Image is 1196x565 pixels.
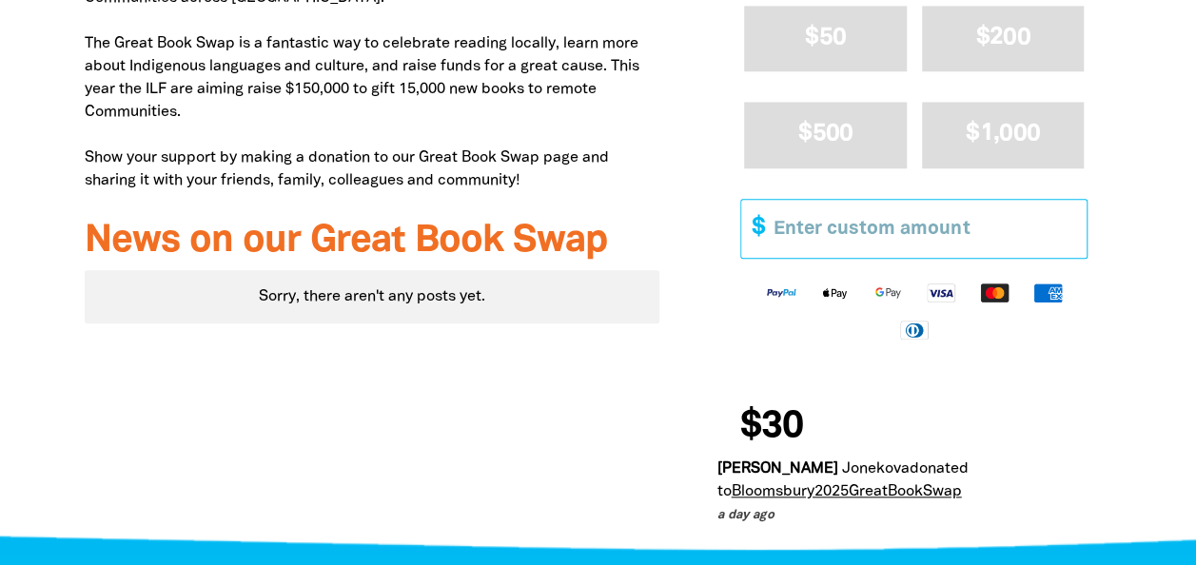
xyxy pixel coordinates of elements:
[716,507,1096,526] p: a day ago
[741,200,764,258] span: $
[85,270,660,323] div: Sorry, there aren't any posts yet.
[861,282,914,303] img: Google Pay logo
[798,123,853,145] span: $500
[760,200,1087,258] input: Enter custom amount
[731,485,961,498] a: Bloomsbury2025GreatBookSwap
[1021,282,1074,303] img: American Express logo
[976,27,1030,49] span: $200
[740,266,1088,355] div: Available payment methods
[888,319,941,341] img: Diners Club logo
[922,102,1085,167] button: $1,000
[922,6,1085,71] button: $200
[744,6,907,71] button: $50
[808,282,861,303] img: Apple Pay logo
[805,27,846,49] span: $50
[716,397,1111,525] div: Donation stream
[85,221,660,263] h3: News on our Great Book Swap
[966,123,1040,145] span: $1,000
[85,270,660,323] div: Paginated content
[716,462,837,476] em: [PERSON_NAME]
[755,282,808,303] img: Paypal logo
[968,282,1021,303] img: Mastercard logo
[914,282,968,303] img: Visa logo
[740,408,803,446] span: $30
[744,102,907,167] button: $500
[841,462,909,476] em: Jonekova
